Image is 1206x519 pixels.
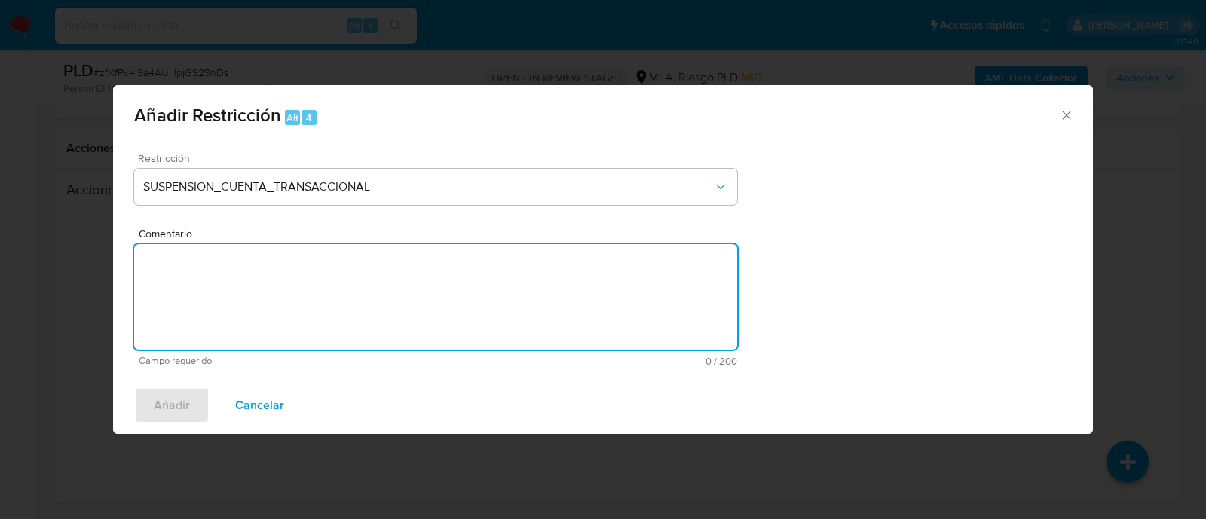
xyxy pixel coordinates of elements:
button: Restriction [134,169,737,205]
span: SUSPENSION_CUENTA_TRANSACCIONAL [143,179,713,194]
button: Cerrar ventana [1059,108,1073,121]
button: Cancelar [216,387,304,423]
span: Cancelar [235,389,284,422]
span: Máximo 200 caracteres [438,356,737,366]
span: Comentario [139,228,742,240]
span: 4 [306,111,312,125]
span: Alt [286,111,298,125]
span: Restricción [138,153,741,163]
span: Campo requerido [139,356,438,366]
span: Añadir Restricción [134,102,281,128]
